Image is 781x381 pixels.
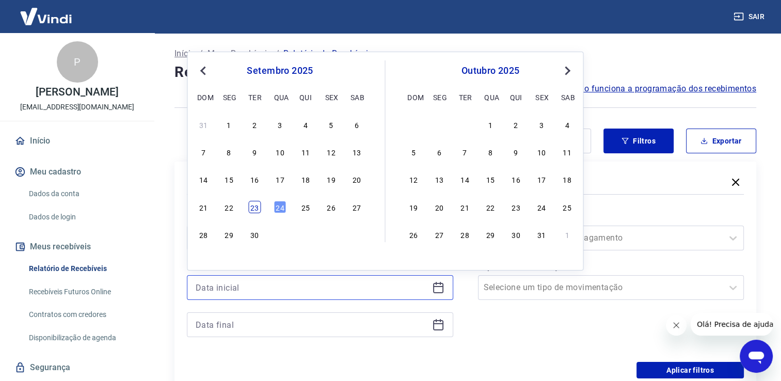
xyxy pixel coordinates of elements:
div: Choose sexta-feira, 24 de outubro de 2025 [535,201,548,213]
div: Choose sábado, 1 de novembro de 2025 [561,228,573,241]
a: Disponibilização de agenda [25,327,142,348]
div: Choose quinta-feira, 2 de outubro de 2025 [299,228,312,241]
div: Choose segunda-feira, 29 de setembro de 2025 [223,228,235,241]
div: sex [535,91,548,103]
div: Choose terça-feira, 9 de setembro de 2025 [248,146,261,158]
p: [EMAIL_ADDRESS][DOMAIN_NAME] [20,102,134,113]
div: Choose quarta-feira, 15 de outubro de 2025 [484,173,497,185]
label: Tipo de Movimentação [480,261,742,273]
img: Vindi [12,1,79,32]
iframe: Fechar mensagem [666,315,687,336]
button: Previous Month [197,65,209,77]
div: month 2025-09 [196,117,364,242]
div: Choose terça-feira, 23 de setembro de 2025 [248,201,261,213]
button: Exportar [686,129,756,153]
div: Choose quinta-feira, 25 de setembro de 2025 [299,201,312,213]
div: Choose sexta-feira, 19 de setembro de 2025 [325,173,337,185]
iframe: Botão para abrir a janela de mensagens [740,340,773,373]
div: Choose terça-feira, 30 de setembro de 2025 [458,118,471,131]
div: Choose sexta-feira, 26 de setembro de 2025 [325,201,337,213]
div: Choose quarta-feira, 22 de outubro de 2025 [484,201,497,213]
button: Meus recebíveis [12,235,142,258]
div: Choose quinta-feira, 9 de outubro de 2025 [510,146,522,158]
div: Choose segunda-feira, 22 de setembro de 2025 [223,201,235,213]
div: dom [407,91,420,103]
p: Relatório de Recebíveis [283,47,372,60]
div: Choose domingo, 28 de setembro de 2025 [197,228,210,241]
div: Choose sexta-feira, 5 de setembro de 2025 [325,118,337,131]
iframe: Mensagem da empresa [691,313,773,336]
div: Choose segunda-feira, 20 de outubro de 2025 [433,201,445,213]
div: ter [248,91,261,103]
div: sab [561,91,573,103]
div: qui [299,91,312,103]
div: Choose terça-feira, 2 de setembro de 2025 [248,118,261,131]
div: Choose domingo, 26 de outubro de 2025 [407,228,420,241]
div: Choose domingo, 21 de setembro de 2025 [197,201,210,213]
div: Choose sexta-feira, 31 de outubro de 2025 [535,228,548,241]
button: Aplicar filtros [636,362,744,378]
div: Choose quinta-feira, 16 de outubro de 2025 [510,173,522,185]
div: Choose terça-feira, 21 de outubro de 2025 [458,201,471,213]
div: Choose domingo, 12 de outubro de 2025 [407,173,420,185]
h4: Relatório de Recebíveis [174,62,756,83]
p: Meus Recebíveis [208,47,272,60]
div: Choose quarta-feira, 1 de outubro de 2025 [274,228,286,241]
div: Choose domingo, 31 de agosto de 2025 [197,118,210,131]
div: Choose quarta-feira, 17 de setembro de 2025 [274,173,286,185]
div: dom [197,91,210,103]
div: Choose sábado, 25 de outubro de 2025 [561,201,573,213]
p: [PERSON_NAME] [36,87,118,98]
div: seg [223,91,235,103]
div: sab [350,91,363,103]
input: Data inicial [196,280,428,295]
div: Choose domingo, 14 de setembro de 2025 [197,173,210,185]
div: Choose sábado, 13 de setembro de 2025 [350,146,363,158]
div: Choose segunda-feira, 29 de setembro de 2025 [433,118,445,131]
div: Choose segunda-feira, 6 de outubro de 2025 [433,146,445,158]
div: Choose terça-feira, 30 de setembro de 2025 [248,228,261,241]
div: Choose sábado, 4 de outubro de 2025 [350,228,363,241]
button: Filtros [603,129,674,153]
div: Choose terça-feira, 16 de setembro de 2025 [248,173,261,185]
a: Segurança [12,356,142,379]
a: Relatório de Recebíveis [25,258,142,279]
div: Choose sexta-feira, 3 de outubro de 2025 [325,228,337,241]
div: Choose sexta-feira, 12 de setembro de 2025 [325,146,337,158]
div: Choose quinta-feira, 2 de outubro de 2025 [510,118,522,131]
div: Choose quinta-feira, 30 de outubro de 2025 [510,228,522,241]
div: ter [458,91,471,103]
div: Choose terça-feira, 7 de outubro de 2025 [458,146,471,158]
div: Choose sexta-feira, 3 de outubro de 2025 [535,118,548,131]
div: month 2025-10 [406,117,575,242]
p: / [276,47,279,60]
div: Choose sábado, 27 de setembro de 2025 [350,201,363,213]
a: Recebíveis Futuros Online [25,281,142,303]
div: Choose domingo, 7 de setembro de 2025 [197,146,210,158]
div: Choose segunda-feira, 27 de outubro de 2025 [433,228,445,241]
div: qui [510,91,522,103]
div: Choose quinta-feira, 18 de setembro de 2025 [299,173,312,185]
div: Choose segunda-feira, 1 de setembro de 2025 [223,118,235,131]
div: Choose domingo, 28 de setembro de 2025 [407,118,420,131]
div: setembro 2025 [196,65,364,77]
div: Choose quarta-feira, 10 de setembro de 2025 [274,146,286,158]
div: qua [484,91,497,103]
div: qua [274,91,286,103]
label: Forma de Pagamento [480,211,742,224]
div: Choose sábado, 20 de setembro de 2025 [350,173,363,185]
span: Olá! Precisa de ajuda? [6,7,87,15]
div: Choose sábado, 18 de outubro de 2025 [561,173,573,185]
div: sex [325,91,337,103]
div: Choose segunda-feira, 15 de setembro de 2025 [223,173,235,185]
div: outubro 2025 [406,65,575,77]
a: Saiba como funciona a programação dos recebimentos [543,83,756,95]
div: Choose quinta-feira, 4 de setembro de 2025 [299,118,312,131]
div: Choose quarta-feira, 3 de setembro de 2025 [274,118,286,131]
div: Choose quarta-feira, 24 de setembro de 2025 [274,201,286,213]
div: Choose quarta-feira, 8 de outubro de 2025 [484,146,497,158]
a: Início [174,47,195,60]
div: Choose terça-feira, 28 de outubro de 2025 [458,228,471,241]
div: Choose sexta-feira, 10 de outubro de 2025 [535,146,548,158]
